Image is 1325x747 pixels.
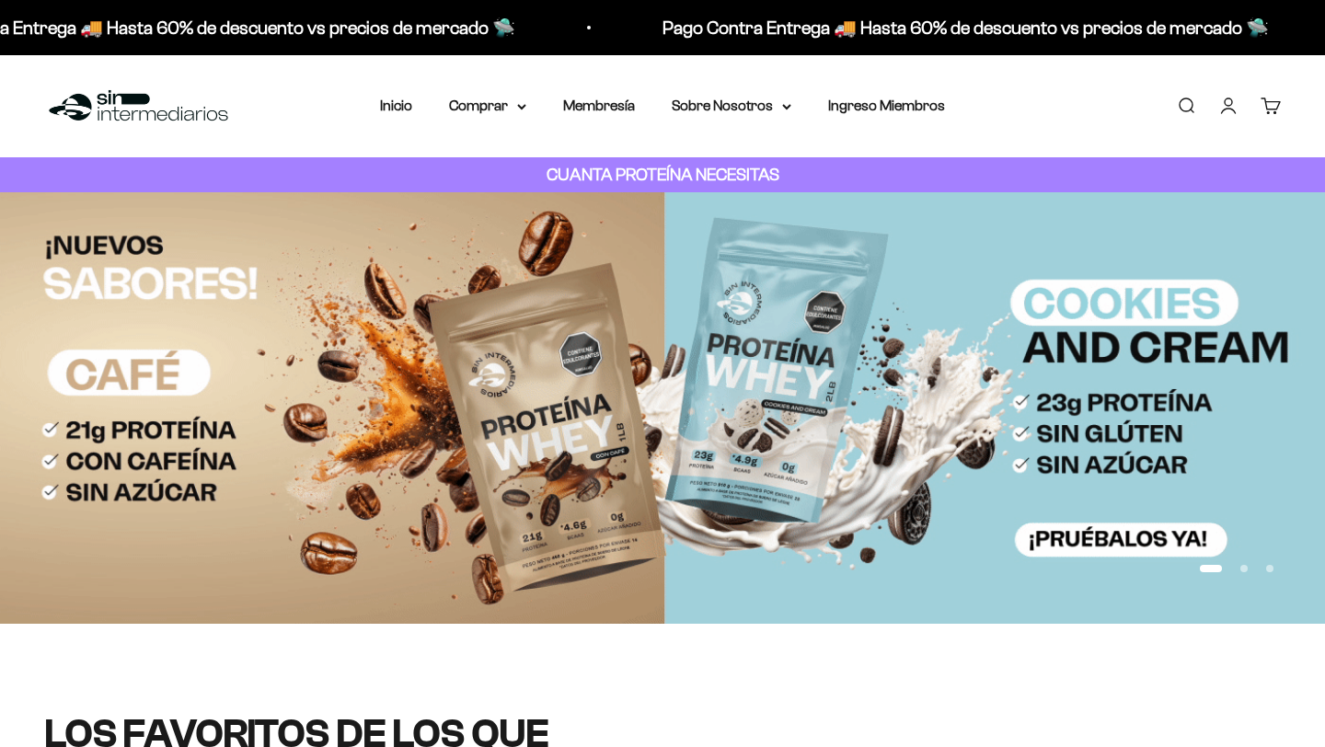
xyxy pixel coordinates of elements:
summary: Sobre Nosotros [672,94,791,118]
a: Membresía [563,98,635,113]
a: Inicio [380,98,412,113]
summary: Comprar [449,94,526,118]
p: Pago Contra Entrega 🚚 Hasta 60% de descuento vs precios de mercado 🛸 [660,13,1266,42]
a: Ingreso Miembros [828,98,945,113]
strong: CUANTA PROTEÍNA NECESITAS [547,165,779,184]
